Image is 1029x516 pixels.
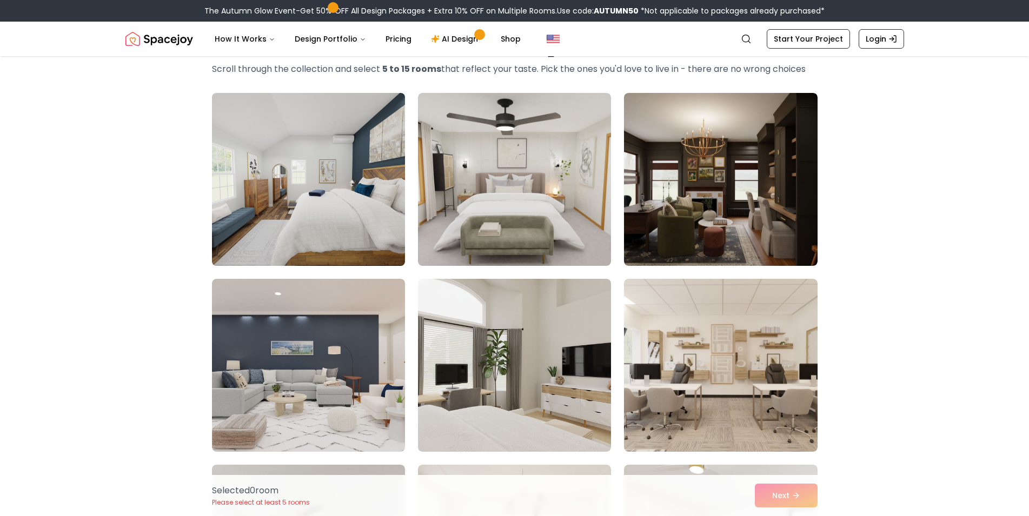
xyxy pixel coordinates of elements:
img: Spacejoy Logo [125,28,193,50]
img: Room room-1 [207,89,410,270]
a: Shop [492,28,529,50]
img: Room room-4 [212,279,405,452]
a: Start Your Project [767,29,850,49]
button: Design Portfolio [286,28,375,50]
img: Room room-6 [624,279,817,452]
a: Login [859,29,904,49]
p: Scroll through the collection and select that reflect your taste. Pick the ones you'd love to liv... [212,63,818,76]
div: The Autumn Glow Event-Get 50% OFF All Design Packages + Extra 10% OFF on Multiple Rooms. [204,5,825,16]
p: Please select at least 5 rooms [212,498,310,507]
span: Use code: [557,5,639,16]
nav: Main [206,28,529,50]
img: United States [547,32,560,45]
img: Room room-3 [624,93,817,266]
a: Spacejoy [125,28,193,50]
strong: 5 to 15 rooms [382,63,441,75]
b: AUTUMN50 [594,5,639,16]
button: How It Works [206,28,284,50]
a: Pricing [377,28,420,50]
img: Room room-5 [418,279,611,452]
a: AI Design [422,28,490,50]
p: Selected 0 room [212,484,310,497]
img: Room room-2 [418,93,611,266]
span: *Not applicable to packages already purchased* [639,5,825,16]
nav: Global [125,22,904,56]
